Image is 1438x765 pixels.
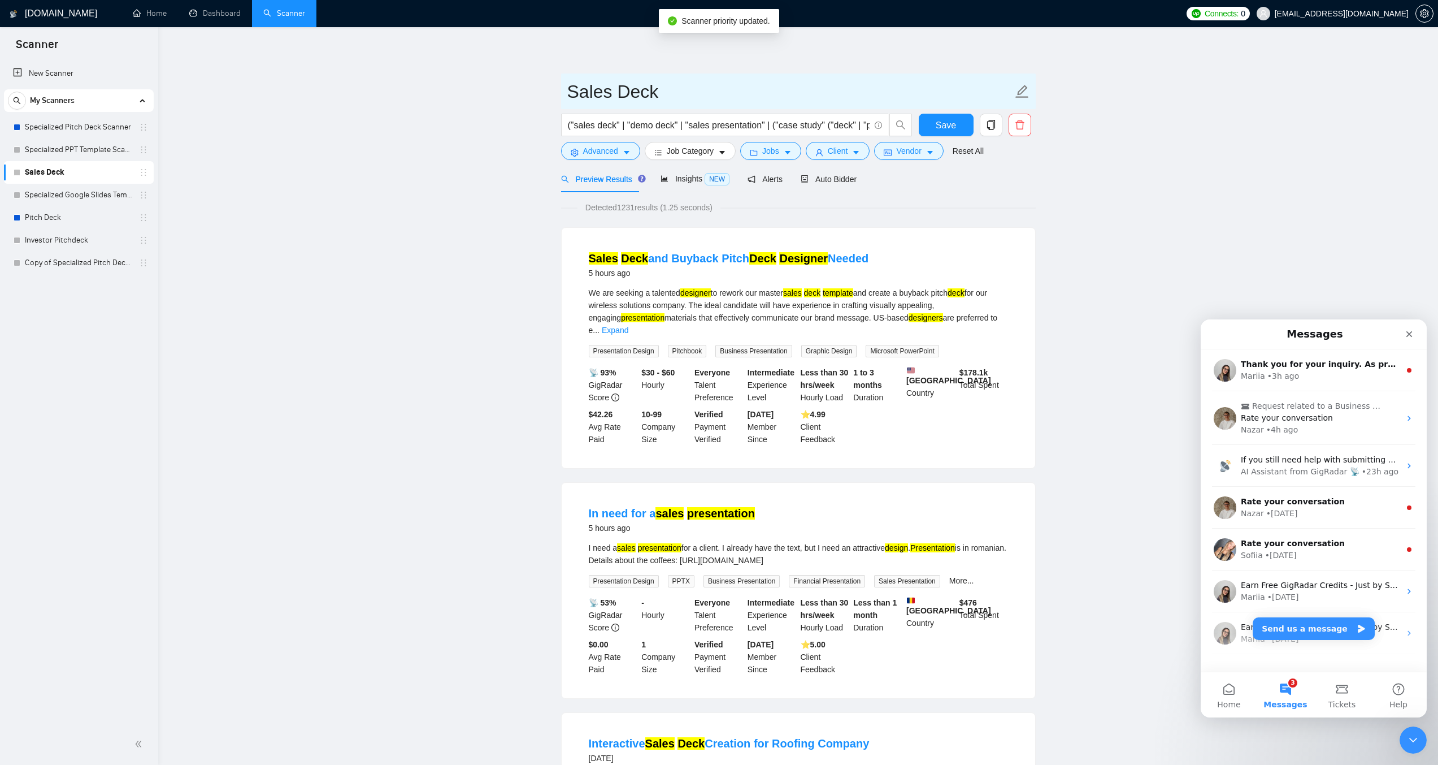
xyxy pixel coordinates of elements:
[884,148,892,157] span: idcard
[801,640,826,649] b: ⭐️ 5.00
[189,8,241,18] a: dashboardDashboard
[661,175,668,183] span: area-chart
[638,543,681,552] mark: presentation
[798,597,851,634] div: Hourly Load
[1009,114,1031,136] button: delete
[645,737,675,750] mark: Sales
[30,89,75,112] span: My Scanners
[687,507,755,520] mark: presentation
[639,638,692,676] div: Company Size
[561,175,642,184] span: Preview Results
[692,638,745,676] div: Payment Verified
[25,252,132,274] a: Copy of Specialized Pitch Deck Scanner
[134,738,146,750] span: double-left
[1415,5,1433,23] button: setting
[589,640,609,649] b: $0.00
[589,737,870,750] a: InteractiveSales DeckCreation for Roofing Company
[40,136,724,145] span: If you still need help with submitting a ticket or have any other questions, I’m here to assist y...
[959,368,988,377] b: $ 178.1k
[7,36,67,60] span: Scanner
[1241,7,1245,20] span: 0
[623,148,631,157] span: caret-down
[57,353,113,398] button: Messages
[139,236,148,245] span: holder
[40,219,144,228] span: Rate your conversation
[589,598,616,607] b: 📡 53%
[40,314,64,326] div: Mariia
[1009,120,1031,130] span: delete
[645,142,736,160] button: barsJob Categorycaret-down
[13,62,145,85] a: New Scanner
[853,598,897,620] b: Less than 1 month
[25,139,132,161] a: Specialized PPT Template Scanner
[589,751,870,765] div: [DATE]
[750,148,758,157] span: folder
[641,410,662,419] b: 10-99
[783,288,802,297] mark: sales
[959,598,977,607] b: $ 476
[906,366,991,385] b: [GEOGRAPHIC_DATA]
[587,597,640,634] div: GigRadar Score
[1201,319,1427,718] iframe: Intercom live chat
[718,148,726,157] span: caret-down
[25,184,132,206] a: Specialized Google Slides Template Scanner
[705,173,729,185] span: NEW
[577,201,720,214] span: Detected 1231 results (1.25 seconds)
[637,174,647,184] div: Tooltip anchor
[885,543,908,552] mark: design
[16,381,40,389] span: Home
[67,272,98,284] div: • [DATE]
[64,230,96,242] div: • [DATE]
[1416,9,1433,18] span: setting
[779,252,828,265] mark: Designer
[589,266,869,280] div: 5 hours ago
[798,408,851,446] div: Client Feedback
[641,640,646,649] b: 1
[655,507,684,520] mark: sales
[957,366,1010,404] div: Total Spent
[828,145,848,157] span: Client
[1205,7,1239,20] span: Connects:
[589,287,1008,336] div: We are seeking a talented to rework our master and create a buyback pitch for our wireless soluti...
[740,142,801,160] button: folderJobscaret-down
[263,8,305,18] a: searchScanner
[25,116,132,139] a: Specialized Pitch Deck Scanner
[52,298,174,321] button: Send us a message
[668,16,677,25] span: check-circle
[139,258,148,267] span: holder
[936,118,956,132] span: Save
[953,145,984,157] a: Reset All
[694,598,730,607] b: Everyone
[63,381,106,389] span: Messages
[980,114,1002,136] button: copy
[853,368,882,390] b: 1 to 3 months
[587,408,640,446] div: Avg Rate Paid
[907,597,915,604] img: 🇷🇴
[1259,10,1267,18] span: user
[589,345,659,357] span: Presentation Design
[668,575,694,587] span: PPTX
[874,575,940,587] span: Sales Presentation
[680,288,711,297] mark: designer
[866,345,939,357] span: Microsoft PowerPoint
[589,410,613,419] b: $42.26
[13,261,36,283] img: Profile image for Mariia
[583,145,618,157] span: Advanced
[639,408,692,446] div: Company Size
[589,575,659,587] span: Presentation Design
[661,174,729,183] span: Insights
[801,368,849,390] b: Less than 30 hrs/week
[587,638,640,676] div: Avg Rate Paid
[745,638,798,676] div: Member Since
[980,120,1002,130] span: copy
[589,252,869,265] a: Sales Deckand Buyback PitchDeck DesignerNeeded
[694,640,723,649] b: Verified
[139,213,148,222] span: holder
[587,366,640,404] div: GigRadar Score
[890,120,911,130] span: search
[748,410,774,419] b: [DATE]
